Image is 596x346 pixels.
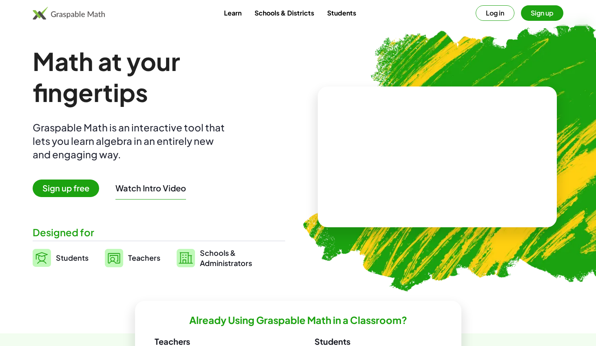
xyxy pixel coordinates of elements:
[217,5,248,20] a: Learn
[200,248,252,268] span: Schools & Administrators
[56,253,89,262] span: Students
[33,249,51,267] img: svg%3e
[115,183,186,193] button: Watch Intro Video
[33,180,99,197] span: Sign up free
[177,248,252,268] a: Schools &Administrators
[33,46,285,108] h1: Math at your fingertips
[376,126,499,188] video: What is this? This is dynamic math notation. Dynamic math notation plays a central role in how Gr...
[521,5,563,21] button: Sign up
[248,5,321,20] a: Schools & Districts
[476,5,514,21] button: Log in
[189,314,407,326] h2: Already Using Graspable Math in a Classroom?
[128,253,160,262] span: Teachers
[33,226,285,239] div: Designed for
[105,248,160,268] a: Teachers
[33,248,89,268] a: Students
[321,5,363,20] a: Students
[105,249,123,267] img: svg%3e
[177,249,195,267] img: svg%3e
[33,121,228,161] div: Graspable Math is an interactive tool that lets you learn algebra in an entirely new and engaging...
